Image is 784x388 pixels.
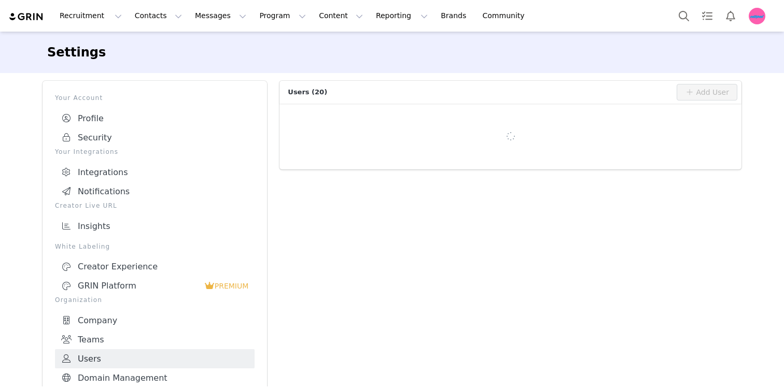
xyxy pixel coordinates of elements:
button: Recruitment [53,4,128,27]
a: Creator Experience [55,257,255,276]
a: Brands [435,4,475,27]
button: Content [313,4,369,27]
a: Security [55,128,255,147]
p: Your Integrations [55,147,255,156]
button: Notifications [719,4,742,27]
p: Your Account [55,93,255,103]
a: Notifications [55,182,255,201]
button: Profile [743,8,776,24]
a: Teams [55,330,255,349]
p: Users (20) [279,81,677,104]
span: PREMIUM [215,282,249,290]
a: Integrations [55,163,255,182]
button: Add User [677,84,737,100]
a: Insights [55,217,255,236]
img: grin logo [8,12,45,22]
button: Contacts [129,4,188,27]
p: Organization [55,295,255,305]
a: GRIN Platform PREMIUM [55,276,255,295]
p: Creator Live URL [55,201,255,210]
a: Company [55,311,255,330]
div: Creator Experience [61,262,248,272]
div: GRIN Platform [61,281,204,291]
p: White Labeling [55,242,255,251]
img: fd1cbe3e-7938-4636-b07e-8de74aeae5d6.jpg [749,8,765,24]
a: Community [477,4,536,27]
button: Reporting [370,4,434,27]
a: Tasks [696,4,719,27]
button: Program [253,4,312,27]
a: Users [55,349,255,368]
a: Domain Management [55,368,255,387]
button: Messages [189,4,253,27]
a: Profile [55,109,255,128]
button: Search [673,4,695,27]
